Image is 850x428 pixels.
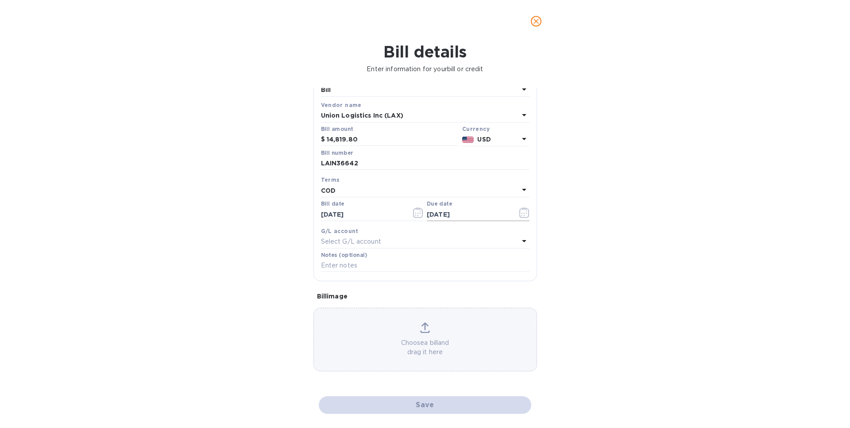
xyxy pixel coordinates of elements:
b: G/L account [321,228,359,234]
b: Vendor name [321,102,362,108]
input: Select date [321,208,405,221]
p: Choose a bill and drag it here [314,338,537,357]
button: close [525,11,547,32]
input: Enter notes [321,259,529,272]
label: Bill date [321,202,344,207]
label: Due date [427,202,452,207]
p: Select G/L account [321,237,381,246]
div: $ [321,133,327,146]
label: Bill number [321,150,353,156]
b: Terms [321,176,340,183]
h1: Bill details [7,42,843,61]
b: Union Logistics Inc (LAX) [321,112,403,119]
label: Bill amount [321,126,353,132]
b: Bill [321,86,331,93]
p: Enter information for your bill or credit [7,65,843,74]
b: USD [477,136,491,143]
label: Notes (optional) [321,252,367,258]
b: Currency [462,126,490,132]
input: Enter bill number [321,157,529,170]
p: Bill image [317,292,533,301]
b: COD [321,187,336,194]
img: USD [462,137,474,143]
input: Due date [427,208,510,221]
input: $ Enter bill amount [327,133,459,146]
